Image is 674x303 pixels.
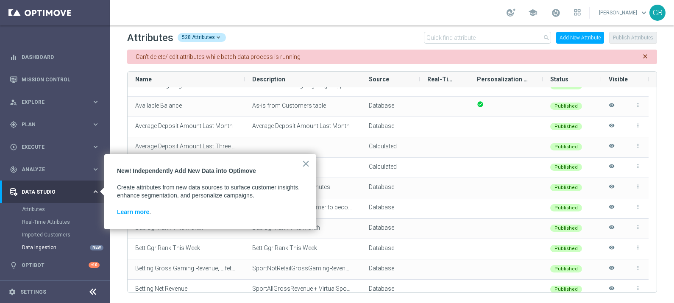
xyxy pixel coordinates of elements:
[550,225,582,232] div: Published
[22,100,92,105] span: Explore
[635,245,641,250] i: more_vert
[136,53,301,61] p: Can't delete/ edit attributes while batch data process is running
[635,285,641,291] i: more_vert
[10,121,92,128] div: Plan
[550,204,582,211] div: Published
[550,164,582,171] div: Published
[117,167,256,174] strong: New! Independently Add New Data into Optimove
[369,219,412,236] div: Type
[369,260,412,277] div: Type
[10,143,17,151] i: play_circle_outline
[369,285,394,292] span: Database
[10,143,92,151] div: Execute
[550,286,582,293] div: Published
[92,98,100,106] i: keyboard_arrow_right
[369,158,412,175] div: Type
[10,261,17,269] i: lightbulb
[609,245,615,259] i: Hide attribute
[635,265,641,271] i: more_vert
[609,265,615,279] i: Hide attribute
[92,188,100,196] i: keyboard_arrow_right
[642,53,649,61] i: close
[135,285,187,292] span: Betting Net Revenue
[609,122,615,136] i: Hide attribute
[22,216,109,228] div: Real-Time Attributes
[302,157,310,170] button: Close
[252,265,546,272] span: SportNotRetailGrossGamingRevenue + SportRetailGrossGamingRevenue + VirtualSportGrossGamingRevenue
[10,166,92,173] div: Analyze
[252,245,317,251] span: Bett Ggr Rank This Week
[10,188,92,196] div: Data Studio
[22,244,88,251] a: Data Ingestion
[135,76,152,83] span: Name
[22,122,92,127] span: Plan
[369,122,394,129] span: Database
[92,120,100,128] i: keyboard_arrow_right
[609,285,615,299] i: Hide attribute
[550,184,582,191] div: Published
[369,138,412,155] div: Type
[609,143,615,157] i: Hide attribute
[369,199,412,216] div: Type
[424,32,551,44] input: Quick find attribute
[369,76,389,83] span: Source
[20,289,46,295] a: Settings
[369,163,397,170] span: Calculated
[369,265,394,272] span: Database
[117,208,149,215] a: Learn more
[252,122,350,129] span: Average Deposit Amount Last Month
[543,34,550,41] i: search
[10,254,100,276] div: Optibot
[22,145,92,150] span: Execute
[635,122,641,128] i: more_vert
[635,163,641,169] i: more_vert
[609,224,615,238] i: Hide attribute
[10,121,17,128] i: gps_fixed
[369,143,397,150] span: Calculated
[369,245,394,251] span: Database
[92,165,100,173] i: keyboard_arrow_right
[477,101,484,108] span: check_circle
[135,245,200,251] span: Bett Ggr Rank This Week
[22,228,109,241] div: Imported Customers
[550,143,582,150] div: Published
[22,46,100,68] a: Dashboard
[609,204,615,218] i: Hide attribute
[550,245,582,252] div: Published
[10,46,100,68] div: Dashboard
[550,103,582,110] div: Published
[649,5,666,21] div: GB
[369,239,412,256] div: Type
[528,8,538,17] span: school
[10,98,17,106] i: person_search
[22,231,88,238] a: Imported Customers
[427,76,455,83] span: Real-Time
[10,68,100,91] div: Mission Control
[10,98,92,106] div: Explore
[635,143,641,149] i: more_vert
[598,6,649,19] a: [PERSON_NAME]
[149,208,151,215] span: .
[22,206,88,213] a: Attributes
[609,82,615,96] i: Hide attribute
[252,285,396,292] span: SportAllGrossRevenue + VirtualSportAllGrossRevenue
[135,143,253,150] span: Average Deposit Amount Last Three Months
[369,178,412,195] div: Type
[22,254,89,276] a: Optibot
[178,33,226,42] div: 528 Attributes
[477,76,528,83] span: Personalization Tag
[127,31,173,44] h2: Attributes
[609,163,615,177] i: Hide attribute
[92,143,100,151] i: keyboard_arrow_right
[369,183,394,190] span: Database
[22,241,109,254] div: Data Ingestion
[635,102,641,108] i: more_vert
[550,76,568,83] span: Status
[635,204,641,210] i: more_vert
[556,32,604,44] button: Add New Attribute
[369,280,412,297] div: Type
[10,53,17,61] i: equalizer
[635,183,641,189] i: more_vert
[135,122,233,129] span: Average Deposit Amount Last Month
[369,224,394,231] span: Database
